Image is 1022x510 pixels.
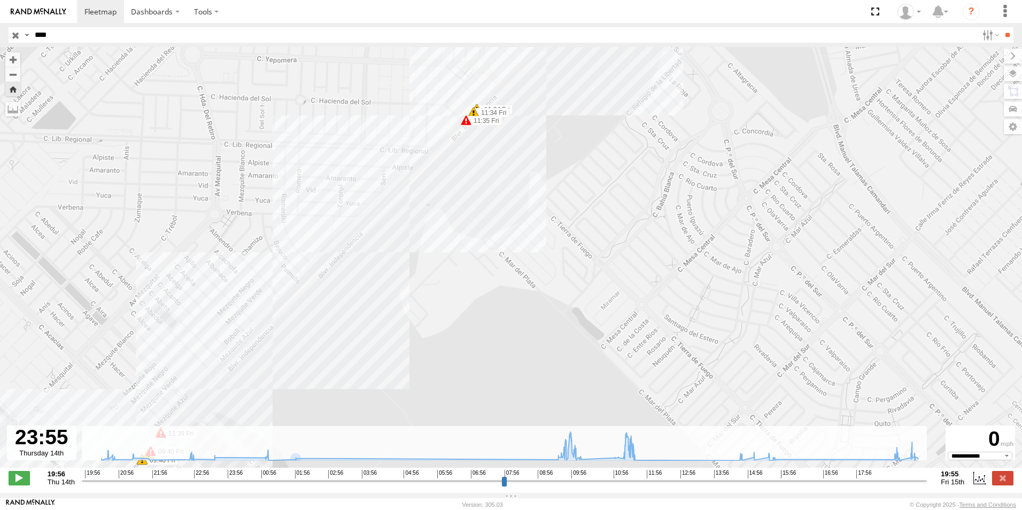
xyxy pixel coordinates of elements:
[295,470,310,478] span: 01:56
[571,470,586,478] span: 09:56
[959,501,1016,508] a: Terms and Conditions
[5,102,20,117] label: Measure
[823,470,838,478] span: 16:56
[328,470,343,478] span: 02:56
[5,67,20,82] button: Zoom out
[194,470,209,478] span: 22:56
[261,470,276,478] span: 00:56
[748,470,763,478] span: 14:56
[647,470,662,478] span: 11:56
[714,470,729,478] span: 13:56
[119,470,134,478] span: 20:56
[538,470,553,478] span: 08:56
[614,470,629,478] span: 10:56
[466,116,502,126] label: 11:35 Fri
[362,470,377,478] span: 03:56
[6,499,55,510] a: Visit our Website
[48,470,75,478] strong: 19:56
[505,470,520,478] span: 07:56
[152,470,167,478] span: 21:56
[894,4,925,20] div: rob jurad
[963,3,980,20] i: ?
[941,470,964,478] strong: 19:55
[462,501,503,508] div: Version: 305.03
[471,470,486,478] span: 06:56
[1004,119,1022,134] label: Map Settings
[910,501,1016,508] div: © Copyright 2025 -
[228,470,243,478] span: 23:56
[404,470,419,478] span: 04:56
[978,27,1001,43] label: Search Filter Options
[477,105,513,114] label: 11:34 Fri
[5,82,20,96] button: Zoom Home
[474,108,509,118] label: 11:34 Fri
[5,52,20,67] button: Zoom in
[22,27,31,43] label: Search Query
[85,470,100,478] span: 19:56
[680,470,695,478] span: 12:56
[941,478,964,486] span: Fri 15th Aug 2025
[9,471,30,485] label: Play/Stop
[781,470,796,478] span: 15:56
[947,427,1013,452] div: 0
[992,471,1013,485] label: Close
[48,478,75,486] span: Thu 14th Aug 2025
[856,470,871,478] span: 17:56
[11,8,66,16] img: rand-logo.svg
[437,470,452,478] span: 05:56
